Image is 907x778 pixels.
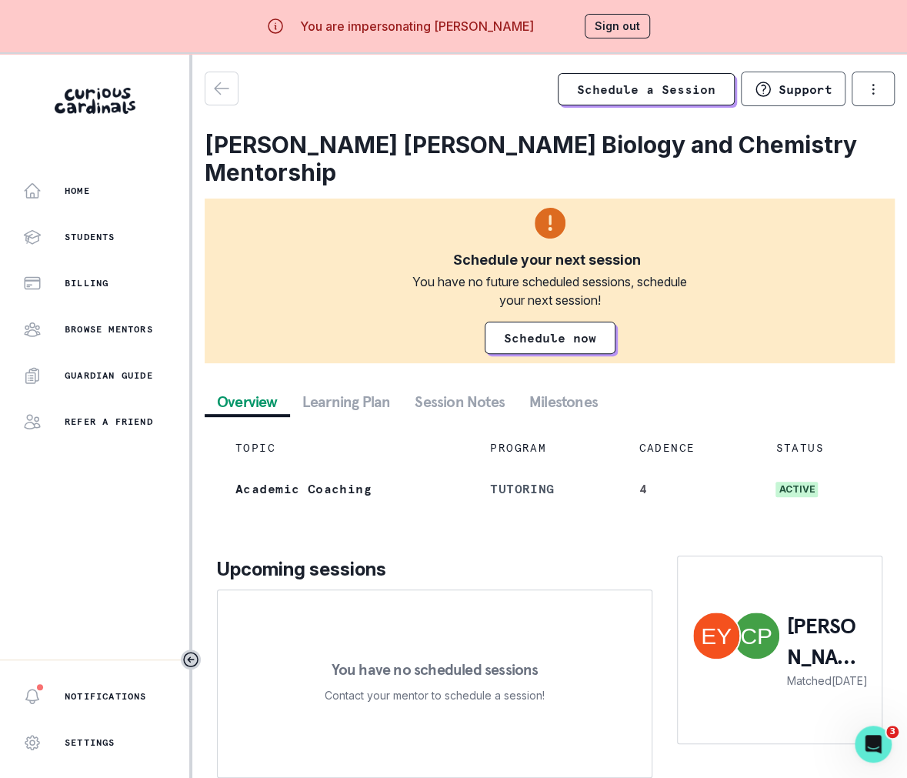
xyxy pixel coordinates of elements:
[205,388,290,416] button: Overview
[217,556,652,583] p: Upcoming sessions
[620,428,757,468] td: CADENCE
[787,673,868,689] p: Matched [DATE]
[65,416,153,428] p: Refer a friend
[217,468,472,509] td: Academic Coaching
[779,82,832,97] p: Support
[620,468,757,509] td: 4
[775,482,818,497] span: active
[181,649,201,669] button: Toggle sidebar
[485,322,615,354] a: Schedule now
[331,662,538,677] p: You have no scheduled sessions
[757,428,882,468] td: STATUS
[558,73,735,105] a: Schedule a Session
[472,468,620,509] td: tutoring
[855,726,892,763] iframe: Intercom live chat
[65,323,153,336] p: Browse Mentors
[65,185,90,197] p: Home
[65,277,108,289] p: Billing
[585,14,650,38] button: Sign out
[217,428,472,468] td: TOPIC
[402,272,698,309] div: You have no future scheduled sessions, schedule your next session!
[693,613,739,659] img: Eric Young
[325,686,545,705] p: Contact your mentor to schedule a session!
[402,388,517,416] button: Session Notes
[55,88,135,114] img: Curious Cardinals Logo
[453,251,641,269] div: Schedule your next session
[300,17,534,35] p: You are impersonating [PERSON_NAME]
[517,388,610,416] button: Milestones
[852,72,895,106] button: options
[65,231,115,243] p: Students
[205,131,895,186] h2: [PERSON_NAME] [PERSON_NAME] Biology and Chemistry Mentorship
[787,611,868,673] p: [PERSON_NAME] + [PERSON_NAME]
[65,369,153,382] p: Guardian Guide
[65,736,115,749] p: Settings
[886,726,899,738] span: 3
[472,428,620,468] td: PROGRAM
[65,690,147,703] p: Notifications
[290,388,403,416] button: Learning Plan
[733,613,779,659] img: Cooper Prizer
[741,72,845,106] button: Support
